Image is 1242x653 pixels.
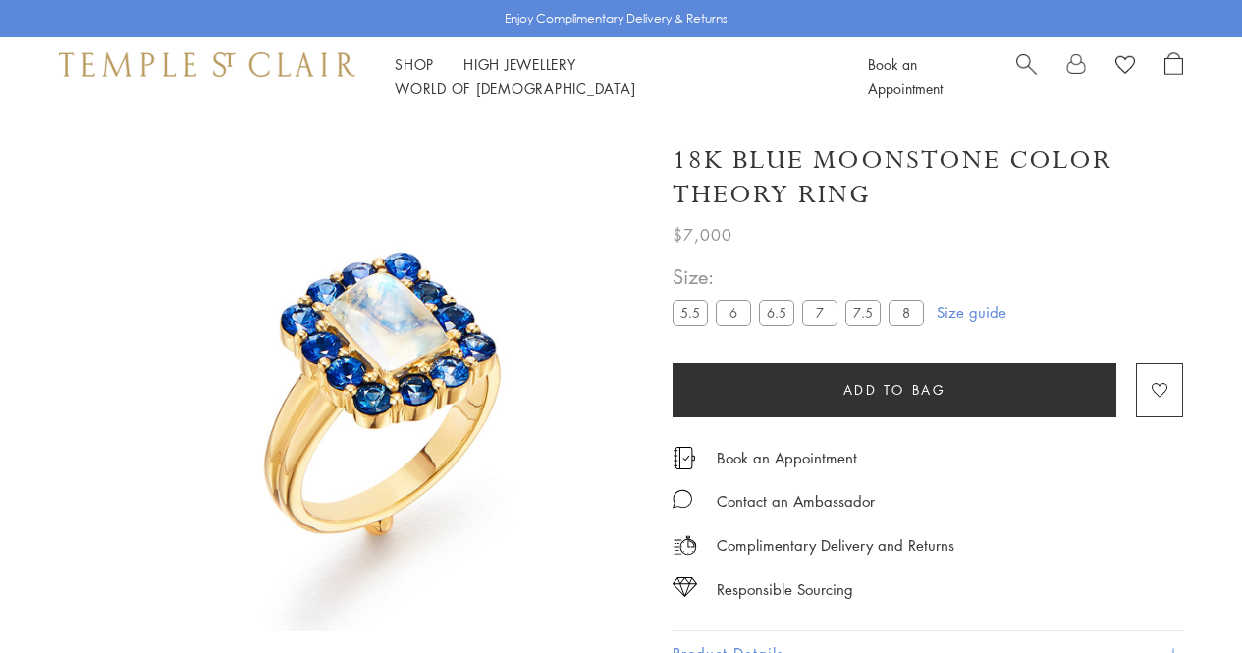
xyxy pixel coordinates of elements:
button: Add to bag [673,363,1116,417]
img: Temple St. Clair [59,52,355,76]
img: icon_delivery.svg [673,533,697,558]
a: View Wishlist [1115,52,1135,82]
a: Book an Appointment [868,54,943,98]
a: ShopShop [395,54,434,74]
a: Book an Appointment [717,447,857,468]
label: 8 [889,300,924,325]
label: 5.5 [673,300,708,325]
a: World of [DEMOGRAPHIC_DATA]World of [DEMOGRAPHIC_DATA] [395,79,635,98]
p: Enjoy Complimentary Delivery & Returns [505,9,728,28]
img: 18K Blue Moonstone Color Theory Ring [128,116,643,631]
label: 6 [716,300,751,325]
div: Contact an Ambassador [717,489,875,514]
img: icon_appointment.svg [673,447,696,469]
h1: 18K Blue Moonstone Color Theory Ring [673,143,1183,212]
span: $7,000 [673,222,732,247]
a: High JewelleryHigh Jewellery [463,54,576,74]
span: Add to bag [843,379,946,401]
label: 6.5 [759,300,794,325]
p: Complimentary Delivery and Returns [717,533,954,558]
img: MessageIcon-01_2.svg [673,489,692,509]
div: Responsible Sourcing [717,577,853,602]
a: Search [1016,52,1037,101]
label: 7.5 [845,300,881,325]
img: icon_sourcing.svg [673,577,697,597]
a: Open Shopping Bag [1164,52,1183,101]
a: Size guide [937,302,1006,322]
span: Size: [673,260,932,293]
label: 7 [802,300,837,325]
nav: Main navigation [395,52,824,101]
